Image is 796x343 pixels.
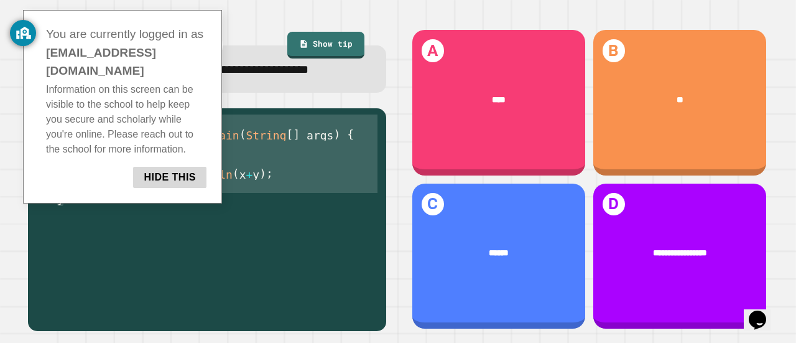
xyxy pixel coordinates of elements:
[23,10,222,204] div: Privacy Information
[46,26,206,80] div: You are currently logged in as
[10,20,36,46] button: GoGuardian Privacy Information
[46,82,206,157] p: Information on this screen can be visible to the school to help keep you secure and scholarly whi...
[287,32,364,59] a: Show tip
[422,193,444,215] h1: C
[603,39,625,62] h1: B
[46,45,156,77] strong: User email
[133,167,206,188] button: Hide this window
[422,39,444,62] h1: A
[744,293,784,331] iframe: chat widget
[603,193,625,215] h1: D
